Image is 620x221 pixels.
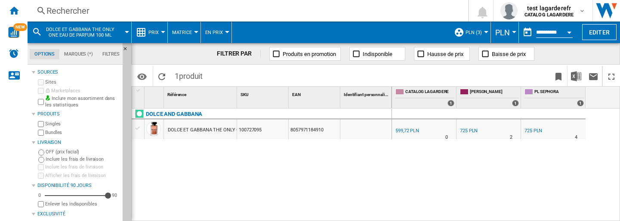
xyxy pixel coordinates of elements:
span: Baisse de prix [492,51,526,57]
div: Sort None [342,87,392,100]
div: Prix [136,22,163,43]
span: test lagarderefr [524,4,574,12]
button: Produits en promotion [269,47,341,61]
button: Recharger [153,66,170,86]
div: EAN Sort None [290,87,340,100]
md-slider: Disponibilité [45,191,108,200]
span: Indisponible [363,51,392,57]
input: Afficher les frais de livraison [38,201,44,207]
span: PL SEPHORA [534,89,584,96]
div: 725 PLN [459,127,478,135]
span: PLN (3) [466,30,482,35]
div: PL SEPHORA 1 offers sold by PL SEPHORA [523,87,586,108]
input: Singles [38,121,44,127]
div: Délai de livraison : 4 jours [575,133,577,142]
span: SKU [241,92,249,97]
div: 725 PLN [523,127,542,135]
div: DOLCE ET GABBANA THE ONLY ONE EAU DE PARFUM 100 ML [32,22,127,43]
div: Sources [37,69,119,76]
span: produit [179,72,203,81]
div: Sort None [239,87,288,100]
div: 725 PLN [524,128,542,134]
button: Baisse de prix [478,47,534,61]
div: Délai de livraison : 2 jours [510,133,512,142]
span: NEW [13,23,27,31]
input: Bundles [38,130,44,136]
div: CATALOG LAGARDERE 1 offers sold by CATALOG LAGARDERE [394,87,456,108]
span: Identifiant personnalisé [344,92,389,97]
div: Cliquez pour filtrer sur cette marque [146,109,202,119]
label: Bundles [45,129,119,136]
span: CATALOG LAGARDERE [405,89,454,96]
img: mysite-bg-18x18.png [45,95,50,100]
img: excel-24x24.png [571,71,581,81]
button: Options [133,68,151,84]
img: alerts-logo.svg [9,48,19,59]
div: PLN (3) [454,22,486,43]
md-menu: Currency [491,22,519,43]
button: Matrice [172,22,196,43]
span: EAN [292,92,301,97]
input: Inclure les frais de livraison [38,164,44,170]
button: DOLCE ET GABBANA THE ONLY ONE EAU DE PARFUM 100 ML [46,22,123,43]
span: DOLCE ET GABBANA THE ONLY ONE EAU DE PARFUM 100 ML [46,27,115,38]
label: Enlever les indisponibles [45,201,119,207]
div: Livraison [37,139,119,146]
label: Singles [45,121,119,127]
button: Indisponible [349,47,405,61]
div: SKU Sort None [239,87,288,100]
span: Hausse de prix [427,51,463,57]
button: Plein écran [603,66,620,86]
button: PLN [495,22,514,43]
button: md-calendar [519,24,536,41]
button: Masquer [123,43,133,59]
md-tab-item: Filtres [98,49,124,59]
input: Inclure mon assortiment dans les statistiques [38,96,44,107]
label: OFF (prix facial) [46,149,119,155]
div: Référence Sort None [166,87,237,100]
div: Sort None [146,87,163,100]
label: Inclure mon assortiment dans les statistiques [45,95,119,109]
div: 599,72 PLN [395,128,419,134]
div: [PERSON_NAME] 1 offers sold by PL DOUGLAS [458,87,521,108]
span: Prix [148,30,159,35]
label: Inclure les frais de livraison [46,156,119,162]
button: Prix [148,22,163,43]
div: 90 [110,192,119,199]
div: DOLCE ET GABBANA THE ONLY ONE EAU DE PARFUM 100 ML [168,120,299,140]
input: Afficher les frais de livraison [38,173,44,179]
input: Sites [38,79,44,85]
button: En Prix [205,22,227,43]
label: Afficher les frais de livraison [45,172,119,179]
button: Open calendar [561,23,577,39]
b: CATALOG LAGARDERE [524,12,574,18]
md-tab-item: Options [30,49,59,59]
div: 599,72 PLN [394,127,419,135]
div: 1 offers sold by PL SEPHORA [577,100,584,106]
span: PLN [495,28,510,37]
button: Créer un favoris [550,66,567,86]
div: 8057971184910 [289,119,340,139]
button: Envoyer ce rapport par email [585,66,602,86]
div: Disponibilité 90 Jours [37,182,119,189]
span: 1 [170,66,207,84]
label: Marketplaces [45,87,119,94]
div: Sort None [290,87,340,100]
img: wise-card.svg [8,27,19,38]
input: OFF (prix facial) [38,149,44,156]
div: Produits [37,111,119,118]
div: 1 offers sold by CATALOG LAGARDERE [447,100,454,106]
label: Sites [45,79,119,85]
span: Matrice [172,30,192,35]
div: 0 [36,192,43,199]
input: Marketplaces [38,88,44,94]
div: FILTRER PAR [217,50,261,58]
div: Sort None [166,87,237,100]
input: Inclure les frais de livraison [38,157,44,163]
label: Inclure les frais de livraison [45,164,119,170]
button: Hausse de prix [414,47,470,61]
